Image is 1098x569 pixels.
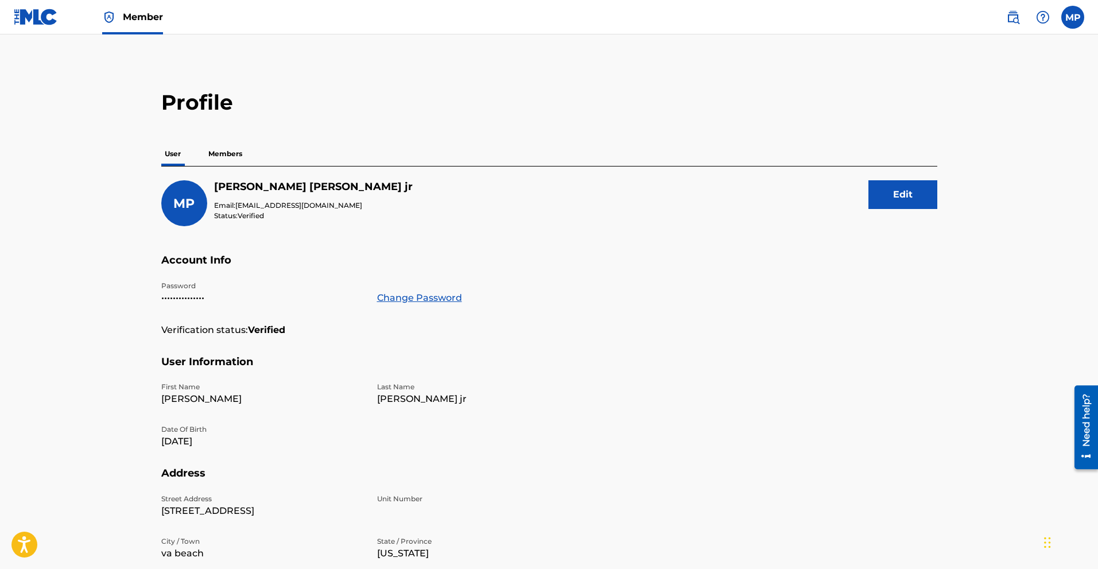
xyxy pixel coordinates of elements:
[161,536,363,547] p: City / Town
[1066,381,1098,473] iframe: Resource Center
[161,254,937,281] h5: Account Info
[161,323,248,337] p: Verification status:
[1036,10,1050,24] img: help
[102,10,116,24] img: Top Rightsholder
[214,211,413,221] p: Status:
[214,200,413,211] p: Email:
[161,504,363,518] p: [STREET_ADDRESS]
[868,180,937,209] button: Edit
[14,9,58,25] img: MLC Logo
[161,142,184,166] p: User
[1031,6,1054,29] div: Help
[235,201,362,210] span: [EMAIL_ADDRESS][DOMAIN_NAME]
[214,180,413,193] h5: Michael Prines-Acree jr
[161,392,363,406] p: [PERSON_NAME]
[377,547,579,560] p: [US_STATE]
[377,494,579,504] p: Unit Number
[377,392,579,406] p: [PERSON_NAME] jr
[377,536,579,547] p: State / Province
[161,494,363,504] p: Street Address
[377,382,579,392] p: Last Name
[161,424,363,435] p: Date Of Birth
[1041,514,1098,569] iframe: Chat Widget
[161,90,937,115] h2: Profile
[248,323,285,337] strong: Verified
[205,142,246,166] p: Members
[1002,6,1025,29] a: Public Search
[377,291,462,305] a: Change Password
[161,382,363,392] p: First Name
[161,547,363,560] p: va beach
[161,291,363,305] p: •••••••••••••••
[161,355,937,382] h5: User Information
[1006,10,1020,24] img: search
[1044,525,1051,560] div: Drag
[161,435,363,448] p: [DATE]
[123,10,163,24] span: Member
[238,211,264,220] span: Verified
[161,281,363,291] p: Password
[161,467,937,494] h5: Address
[1061,6,1084,29] div: User Menu
[173,196,195,211] span: MP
